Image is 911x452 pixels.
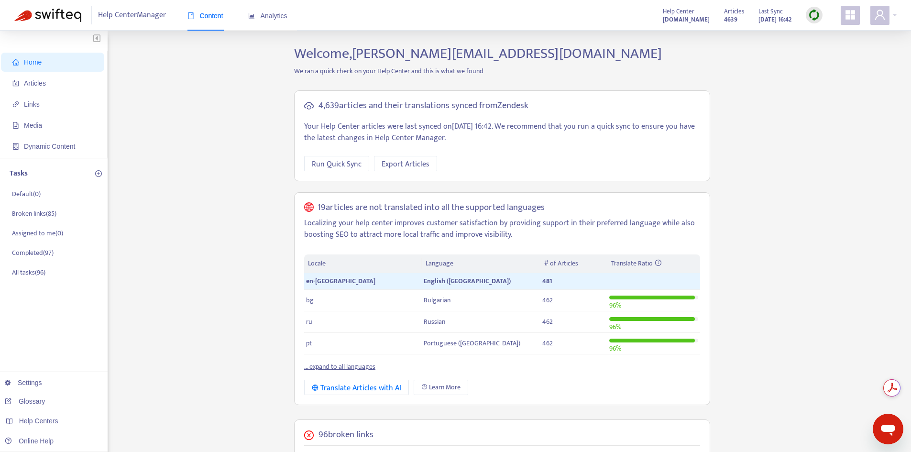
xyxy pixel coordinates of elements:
[306,338,312,349] span: pt
[19,417,58,425] span: Help Centers
[414,380,468,395] a: Learn More
[12,122,19,129] span: file-image
[845,9,856,21] span: appstore
[24,79,46,87] span: Articles
[98,6,166,24] span: Help Center Manager
[287,66,717,76] p: We ran a quick check on your Help Center and this is what we found
[12,189,41,199] p: Default ( 0 )
[12,267,45,277] p: All tasks ( 96 )
[12,248,54,258] p: Completed ( 97 )
[306,295,314,306] span: bg
[609,321,621,332] span: 96 %
[304,202,314,213] span: global
[424,316,445,327] span: Russian
[304,380,409,395] button: Translate Articles with AI
[318,430,373,441] h5: 96 broken links
[874,9,886,21] span: user
[12,101,19,108] span: link
[808,9,820,21] img: sync.dc5367851b00ba804db3.png
[294,42,662,66] span: Welcome, [PERSON_NAME][EMAIL_ADDRESS][DOMAIN_NAME]
[724,6,744,17] span: Articles
[724,14,737,25] strong: 4639
[14,9,81,22] img: Swifteq
[304,156,369,171] button: Run Quick Sync
[542,338,553,349] span: 462
[424,276,511,287] span: English ([GEOGRAPHIC_DATA])
[542,295,553,306] span: 462
[663,14,710,25] a: [DOMAIN_NAME]
[12,143,19,150] span: container
[422,254,540,273] th: Language
[318,202,545,213] h5: 19 articles are not translated into all the supported languages
[24,58,42,66] span: Home
[609,343,621,354] span: 96 %
[374,156,437,171] button: Export Articles
[306,276,375,287] span: en-[GEOGRAPHIC_DATA]
[24,100,40,108] span: Links
[663,6,694,17] span: Help Center
[611,258,696,269] div: Translate Ratio
[424,295,450,306] span: Bulgarian
[12,59,19,66] span: home
[758,6,783,17] span: Last Sync
[12,209,56,219] p: Broken links ( 85 )
[306,316,312,327] span: ru
[429,382,461,393] span: Learn More
[24,143,75,150] span: Dynamic Content
[542,316,553,327] span: 462
[312,158,362,170] span: Run Quick Sync
[12,80,19,87] span: account-book
[304,430,314,440] span: close-circle
[540,254,607,273] th: # of Articles
[424,338,520,349] span: Portuguese ([GEOGRAPHIC_DATA])
[304,254,422,273] th: Locale
[248,12,287,20] span: Analytics
[5,379,42,386] a: Settings
[758,14,791,25] strong: [DATE] 16:42
[5,397,45,405] a: Glossary
[304,121,700,144] p: Your Help Center articles were last synced on [DATE] 16:42 . We recommend that you run a quick sy...
[5,437,54,445] a: Online Help
[248,12,255,19] span: area-chart
[873,414,903,444] iframe: Button to launch messaging window
[95,170,102,177] span: plus-circle
[10,168,28,179] p: Tasks
[609,300,621,311] span: 96 %
[382,158,429,170] span: Export Articles
[312,382,401,394] div: Translate Articles with AI
[24,121,42,129] span: Media
[304,361,375,372] a: ... expand to all languages
[187,12,194,19] span: book
[304,218,700,241] p: Localizing your help center improves customer satisfaction by providing support in their preferre...
[187,12,223,20] span: Content
[318,100,528,111] h5: 4,639 articles and their translations synced from Zendesk
[12,228,63,238] p: Assigned to me ( 0 )
[542,276,552,287] span: 481
[304,101,314,110] span: cloud-sync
